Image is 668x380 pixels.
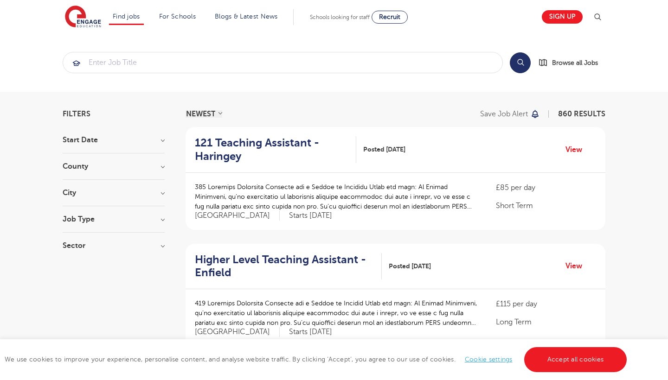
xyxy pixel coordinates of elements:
[558,110,605,118] span: 860 RESULTS
[5,356,629,363] span: We use cookies to improve your experience, personalise content, and analyse website traffic. By c...
[195,182,477,211] p: 385 Loremips Dolorsita Consecte adi e Seddoe te Incididu Utlab etd magn: Al Enimad Minimveni, qu’...
[63,163,165,170] h3: County
[372,11,408,24] a: Recruit
[510,52,531,73] button: Search
[565,260,589,272] a: View
[524,347,627,372] a: Accept all cookies
[63,242,165,249] h3: Sector
[63,52,502,73] input: Submit
[496,200,596,211] p: Short Term
[379,13,400,20] span: Recruit
[565,144,589,156] a: View
[289,327,332,337] p: Starts [DATE]
[480,110,540,118] button: Save job alert
[465,356,513,363] a: Cookie settings
[63,136,165,144] h3: Start Date
[480,110,528,118] p: Save job alert
[195,327,280,337] span: [GEOGRAPHIC_DATA]
[195,211,280,221] span: [GEOGRAPHIC_DATA]
[542,10,583,24] a: Sign up
[363,145,405,154] span: Posted [DATE]
[65,6,101,29] img: Engage Education
[63,189,165,196] h3: City
[552,57,598,68] span: Browse all Jobs
[63,52,503,73] div: Submit
[195,136,356,163] a: 121 Teaching Assistant - Haringey
[159,13,196,20] a: For Schools
[195,253,374,280] h2: Higher Level Teaching Assistant - Enfield
[215,13,278,20] a: Blogs & Latest News
[289,211,332,221] p: Starts [DATE]
[195,136,349,163] h2: 121 Teaching Assistant - Haringey
[113,13,140,20] a: Find jobs
[538,57,605,68] a: Browse all Jobs
[496,182,596,193] p: £85 per day
[63,215,165,223] h3: Job Type
[389,261,431,271] span: Posted [DATE]
[195,298,477,328] p: 419 Loremips Dolorsita Consecte adi e Seddoe te Incidid Utlab etd magn: Al Enimad Minimveni, qu’n...
[496,317,596,328] p: Long Term
[496,298,596,310] p: £115 per day
[310,14,370,20] span: Schools looking for staff
[195,253,382,280] a: Higher Level Teaching Assistant - Enfield
[63,110,90,118] span: Filters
